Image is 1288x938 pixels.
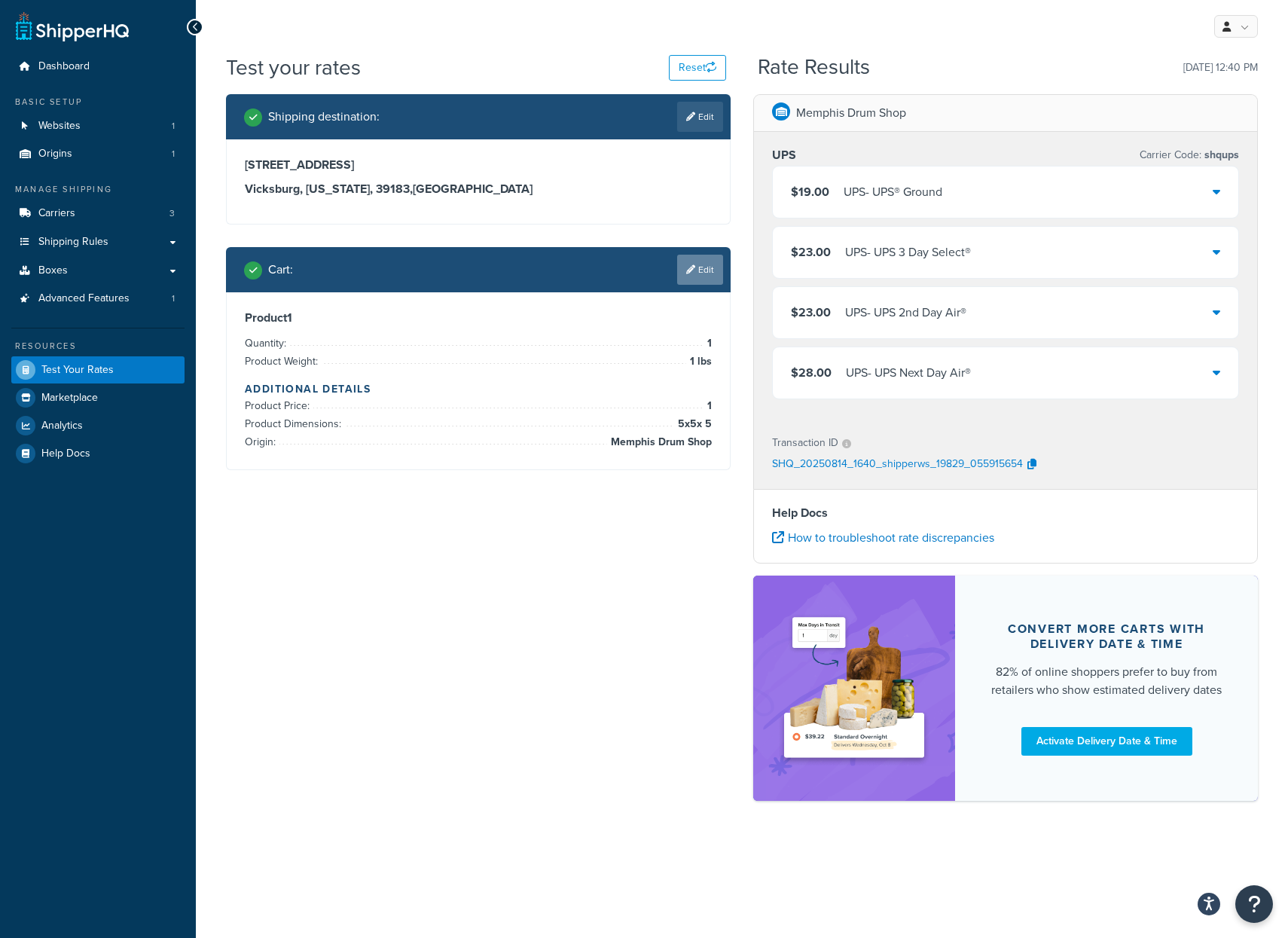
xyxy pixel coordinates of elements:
[172,120,175,133] span: 1
[791,304,831,321] span: $23.00
[991,663,1222,699] div: 82% of online shoppers prefer to buy from retailers who show estimated delivery dates
[11,140,185,168] li: Origins
[38,148,72,160] span: Origins
[38,264,68,277] span: Boxes
[758,56,870,79] h2: Rate Results
[41,364,114,377] span: Test Your Rates
[38,292,130,305] span: Advanced Features
[1201,147,1239,163] span: shqups
[846,362,971,383] div: UPS - UPS Next Day Air®
[674,415,712,433] span: 5 x 5 x 5
[686,353,712,371] span: 1 lbs
[704,335,712,353] span: 1
[41,448,90,460] span: Help Docs
[11,356,185,383] a: Test Your Rates
[11,53,185,81] a: Dashboard
[38,120,81,133] span: Websites
[245,434,279,450] span: Origin:
[245,416,345,432] span: Product Dimensions:
[11,183,185,196] div: Manage Shipping
[772,504,1239,522] h4: Help Docs
[772,148,796,163] h3: UPS
[245,381,712,397] h4: Additional Details
[1183,57,1258,78] p: [DATE] 12:40 PM
[11,257,185,285] a: Boxes
[245,157,712,173] h3: [STREET_ADDRESS]
[226,53,361,82] h1: Test your rates
[38,236,108,249] span: Shipping Rules
[845,302,966,323] div: UPS - UPS 2nd Day Air®
[245,182,712,197] h3: Vicksburg, [US_STATE], 39183 , [GEOGRAPHIC_DATA]
[11,340,185,353] div: Resources
[11,440,185,467] a: Help Docs
[791,364,832,381] span: $28.00
[845,242,971,263] div: UPS - UPS 3 Day Select®
[772,529,994,546] a: How to troubleshoot rate discrepancies
[796,102,906,124] p: Memphis Drum Shop
[172,292,175,305] span: 1
[11,96,185,108] div: Basic Setup
[11,285,185,313] li: Advanced Features
[11,412,185,439] a: Analytics
[11,200,185,228] a: Carriers3
[776,598,932,778] img: feature-image-ddt-36eae7f7280da8017bfb280eaccd9c446f90b1fe08728e4019434db127062ab4.png
[991,622,1222,652] div: Convert more carts with delivery date & time
[169,207,175,220] span: 3
[38,207,75,220] span: Carriers
[669,55,726,81] button: Reset
[245,310,712,325] h3: Product 1
[607,433,712,451] span: Memphis Drum Shop
[1140,145,1239,166] p: Carrier Code:
[677,255,723,285] a: Edit
[41,392,98,405] span: Marketplace
[245,335,290,351] span: Quantity:
[677,102,723,132] a: Edit
[11,112,185,140] a: Websites1
[1021,727,1192,756] a: Activate Delivery Date & Time
[1235,885,1273,923] button: Open Resource Center
[791,243,831,261] span: $23.00
[11,285,185,313] a: Advanced Features1
[11,112,185,140] li: Websites
[791,183,829,200] span: $19.00
[268,263,293,277] h2: Cart :
[11,140,185,168] a: Origins1
[172,148,175,160] span: 1
[268,110,380,124] h2: Shipping destination :
[41,420,83,432] span: Analytics
[11,384,185,411] a: Marketplace
[245,398,313,414] span: Product Price:
[704,397,712,415] span: 1
[772,454,1023,476] p: SHQ_20250814_1640_shipperws_19829_055915654
[11,228,185,256] a: Shipping Rules
[772,432,838,454] p: Transaction ID
[844,182,942,203] div: UPS - UPS® Ground
[38,60,90,73] span: Dashboard
[11,200,185,228] li: Carriers
[245,353,322,369] span: Product Weight:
